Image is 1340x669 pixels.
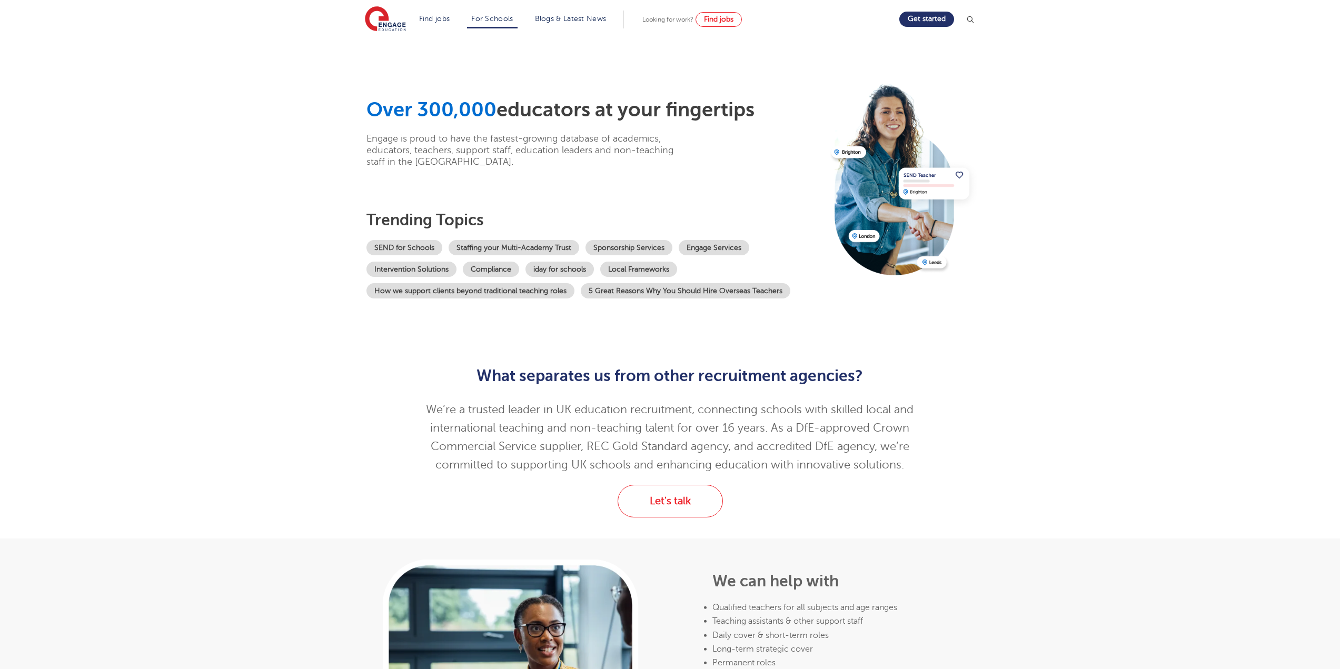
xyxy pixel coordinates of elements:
h3: Trending topics [366,211,823,229]
a: 5 Great Reasons Why You Should Hire Overseas Teachers [581,283,790,298]
a: Find jobs [696,12,742,27]
a: Staffing your Multi-Academy Trust [449,240,579,255]
a: Blogs & Latest News [535,15,607,23]
span: Over 300,000 [366,98,497,121]
li: Long-term strategic cover [712,642,947,656]
a: iday for schools [525,262,594,277]
a: Find jobs [419,15,450,23]
h1: educators at your fingertips [366,98,823,122]
a: Let's talk [618,485,723,517]
h2: What separates us from other recruitment agencies? [412,367,928,385]
a: Sponsorship Services [585,240,672,255]
img: Engage Education [365,6,406,33]
a: How we support clients beyond traditional teaching roles [366,283,574,298]
li: Qualified teachers for all subjects and age ranges [712,601,947,614]
p: Engage is proud to have the fastest-growing database of academics, educators, teachers, support s... [366,133,690,167]
span: Find jobs [704,15,733,23]
a: SEND for Schools [366,240,442,255]
a: For Schools [471,15,513,23]
h2: We can help with [712,572,947,590]
a: Get started [899,12,954,27]
a: Intervention Solutions [366,262,456,277]
span: Looking for work? [642,16,693,23]
a: Compliance [463,262,519,277]
li: Teaching assistants & other support staff [712,614,947,628]
li: Daily cover & short-term roles [712,628,947,642]
p: We’re a trusted leader in UK education recruitment, connecting schools with skilled local and int... [412,401,928,474]
a: Local Frameworks [600,262,677,277]
a: Engage Services [679,240,749,255]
